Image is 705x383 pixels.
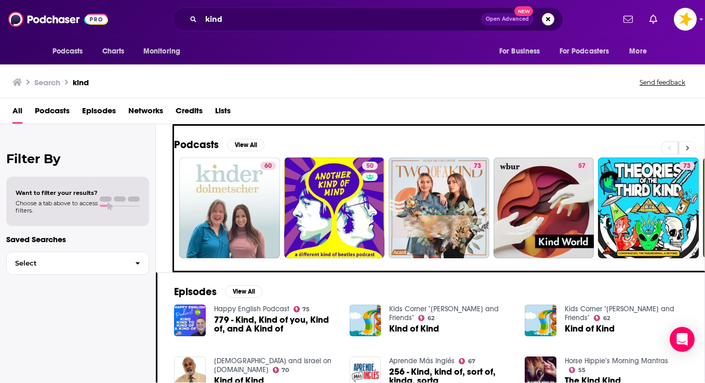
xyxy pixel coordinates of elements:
[302,307,310,312] span: 75
[350,305,381,336] img: Kind of Kind
[172,7,563,31] div: Search podcasts, credits, & more...
[45,42,97,61] button: open menu
[143,44,180,59] span: Monitoring
[227,139,264,151] button: View All
[492,42,553,61] button: open menu
[282,368,289,373] span: 70
[474,161,481,171] span: 73
[201,11,481,28] input: Search podcasts, credits, & more...
[565,356,668,365] a: Horse Hippie’s Morning Mantras
[73,77,89,87] h3: kind
[6,252,149,275] button: Select
[670,327,695,352] div: Open Intercom Messenger
[128,102,163,124] a: Networks
[629,44,647,59] span: More
[8,9,108,29] img: Podchaser - Follow, Share and Rate Podcasts
[35,102,70,124] a: Podcasts
[82,102,116,124] a: Episodes
[514,6,533,16] span: New
[565,305,674,322] a: Kids Corner "Liz and Friends"
[603,316,610,321] span: 62
[225,285,262,298] button: View All
[7,260,127,267] span: Select
[284,157,385,258] a: 50
[459,358,475,364] a: 67
[96,42,131,61] a: Charts
[389,324,439,333] a: Kind of Kind
[645,10,661,28] a: Show notifications dropdown
[674,8,697,31] img: User Profile
[34,77,60,87] h3: Search
[389,305,499,322] a: Kids Corner "Liz and Friends"
[294,306,310,312] a: 75
[174,138,219,151] h2: Podcasts
[525,305,556,336] img: Kind of Kind
[214,305,289,313] a: Happy English Podcast
[389,157,489,258] a: 73
[578,161,586,171] span: 57
[264,161,272,171] span: 60
[260,162,276,170] a: 60
[569,367,586,373] a: 55
[136,42,194,61] button: open menu
[468,359,475,364] span: 67
[176,102,203,124] a: Credits
[622,42,660,61] button: open menu
[102,44,125,59] span: Charts
[16,189,98,196] span: Want to filter your results?
[12,102,22,124] a: All
[674,8,697,31] button: Show profile menu
[174,305,206,336] img: 779 - Kind, Kind of you, Kind of, and A Kind of
[6,234,149,244] p: Saved Searches
[499,44,540,59] span: For Business
[494,157,594,258] a: 57
[553,42,624,61] button: open menu
[52,44,83,59] span: Podcasts
[389,356,455,365] a: Aprende Más Inglés
[683,161,690,171] span: 73
[470,162,485,170] a: 73
[214,315,337,333] a: 779 - Kind, Kind of you, Kind of, and A Kind of
[6,151,149,166] h2: Filter By
[574,162,590,170] a: 57
[636,78,688,87] button: Send feedback
[366,161,374,171] span: 50
[362,162,378,170] a: 50
[418,315,434,321] a: 62
[679,162,695,170] a: 73
[486,17,529,22] span: Open Advanced
[578,368,586,373] span: 55
[273,367,289,373] a: 70
[560,44,609,59] span: For Podcasters
[594,315,610,321] a: 62
[179,157,280,258] a: 60
[598,157,699,258] a: 73
[481,13,534,25] button: Open AdvancedNew
[214,356,331,374] a: Holy Scriptures and Israel on Oneplace.com
[674,8,697,31] span: Logged in as Spreaker_Prime
[174,285,262,298] a: EpisodesView All
[428,316,434,321] span: 62
[174,138,264,151] a: PodcastsView All
[565,324,615,333] a: Kind of Kind
[16,200,98,214] span: Choose a tab above to access filters.
[174,285,217,298] h2: Episodes
[619,10,637,28] a: Show notifications dropdown
[215,102,231,124] a: Lists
